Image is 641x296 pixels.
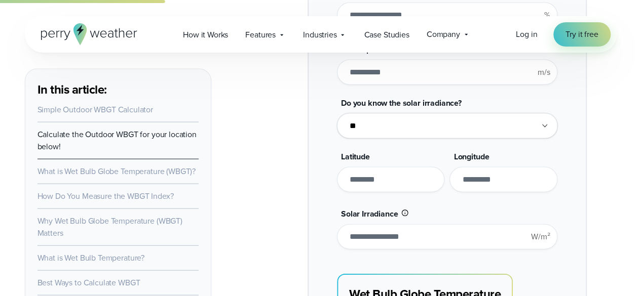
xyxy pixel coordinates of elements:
[341,151,370,162] span: Latitude
[37,129,197,152] a: Calculate the Outdoor WBGT for your location below!
[37,190,174,202] a: How Do You Measure the WBGT Index?
[37,104,153,115] a: Simple Outdoor WBGT Calculator
[364,29,409,41] span: Case Studies
[341,208,398,220] span: Solar Irradiance
[37,81,199,98] h3: In this article:
[553,22,610,47] a: Try it free
[174,24,237,45] a: How it Works
[341,97,462,109] span: Do you know the solar irradiance?
[355,24,418,45] a: Case Studies
[565,28,598,40] span: Try it free
[37,252,145,264] a: What is Wet Bulb Temperature?
[516,28,537,40] a: Log in
[37,165,196,177] a: What is Wet Bulb Globe Temperature (WBGT)?
[516,28,537,40] span: Log in
[245,29,276,41] span: Features
[454,151,489,162] span: Longitude
[37,215,182,239] a: Why Wet Bulb Globe Temperature (WBGT) Matters
[183,29,228,41] span: How it Works
[303,29,336,41] span: Industries
[37,277,140,288] a: Best Ways to Calculate WBGT
[427,28,460,40] span: Company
